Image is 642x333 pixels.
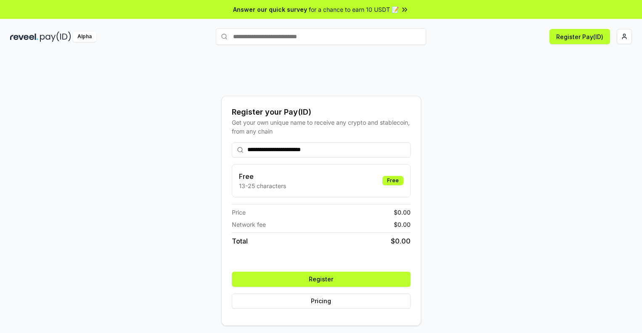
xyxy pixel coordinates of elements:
[233,5,307,14] span: Answer our quick survey
[232,236,248,246] span: Total
[549,29,610,44] button: Register Pay(ID)
[232,208,246,217] span: Price
[391,236,411,246] span: $ 0.00
[394,208,411,217] span: $ 0.00
[232,118,411,136] div: Get your own unique name to receive any crypto and stablecoin, from any chain
[239,181,286,190] p: 13-25 characters
[232,294,411,309] button: Pricing
[40,31,71,42] img: pay_id
[232,272,411,287] button: Register
[394,220,411,229] span: $ 0.00
[239,171,286,181] h3: Free
[232,106,411,118] div: Register your Pay(ID)
[73,31,96,42] div: Alpha
[232,220,266,229] span: Network fee
[309,5,399,14] span: for a chance to earn 10 USDT 📝
[10,31,38,42] img: reveel_dark
[382,176,403,185] div: Free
